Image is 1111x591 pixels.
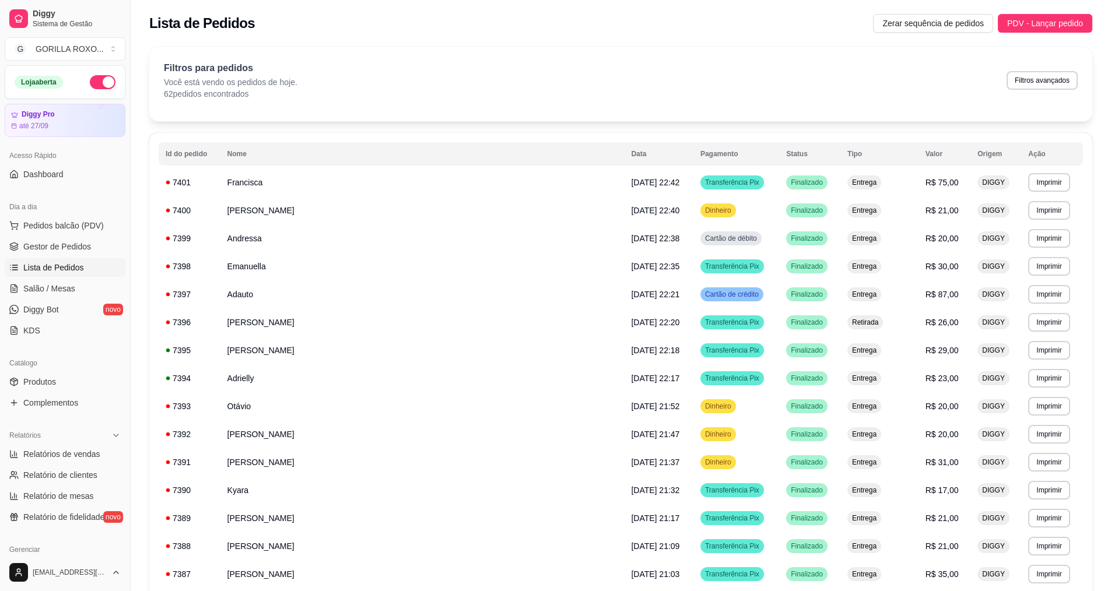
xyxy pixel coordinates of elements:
div: 7399 [166,233,213,244]
span: Dinheiro [703,206,734,215]
td: Kyara [220,476,625,504]
button: Imprimir [1028,453,1070,472]
span: Entrega [850,569,879,579]
span: R$ 17,00 [926,486,959,495]
span: Finalizado [788,402,825,411]
span: [DATE] 21:09 [631,541,679,551]
a: KDS [5,321,125,340]
span: R$ 87,00 [926,290,959,299]
span: Retirada [850,318,881,327]
span: Finalizado [788,374,825,383]
span: Transferência Pix [703,374,762,383]
div: Acesso Rápido [5,146,125,165]
span: Finalizado [788,458,825,467]
span: DIGGY [980,458,1007,467]
span: Transferência Pix [703,541,762,551]
td: Emanuella [220,252,625,280]
td: Otávio [220,392,625,420]
span: DIGGY [980,346,1007,355]
span: Entrega [850,458,879,467]
span: Finalizado [788,486,825,495]
span: R$ 20,00 [926,234,959,243]
span: Finalizado [788,346,825,355]
span: Finalizado [788,178,825,187]
div: 7392 [166,428,213,440]
span: Entrega [850,374,879,383]
span: DIGGY [980,374,1007,383]
a: Diggy Proaté 27/09 [5,104,125,137]
span: [DATE] 22:18 [631,346,679,355]
div: Dia a dia [5,198,125,216]
span: Finalizado [788,234,825,243]
span: R$ 75,00 [926,178,959,187]
p: Filtros para pedidos [164,61,297,75]
button: PDV - Lançar pedido [998,14,1092,33]
span: Dinheiro [703,458,734,467]
th: Pagamento [693,142,779,166]
span: [DATE] 21:17 [631,513,679,523]
button: Filtros avançados [1007,71,1078,90]
th: Id do pedido [159,142,220,166]
span: Entrega [850,486,879,495]
span: [DATE] 22:35 [631,262,679,271]
span: Finalizado [788,262,825,271]
th: Origem [970,142,1021,166]
div: 7388 [166,540,213,552]
h2: Lista de Pedidos [149,14,255,33]
span: Diggy [33,9,121,19]
td: Adauto [220,280,625,308]
span: R$ 29,00 [926,346,959,355]
span: Entrega [850,206,879,215]
span: Relatório de clientes [23,469,97,481]
a: Relatório de mesas [5,487,125,505]
div: Catálogo [5,354,125,372]
span: [DATE] 21:37 [631,458,679,467]
span: [EMAIL_ADDRESS][DOMAIN_NAME] [33,568,107,577]
span: [DATE] 22:17 [631,374,679,383]
span: DIGGY [980,206,1007,215]
span: [DATE] 21:32 [631,486,679,495]
span: DIGGY [980,234,1007,243]
span: Salão / Mesas [23,283,75,294]
div: 7398 [166,261,213,272]
div: Loja aberta [15,76,63,89]
td: [PERSON_NAME] [220,196,625,224]
span: Finalizado [788,569,825,579]
button: Imprimir [1028,285,1070,304]
td: [PERSON_NAME] [220,336,625,364]
span: Entrega [850,346,879,355]
span: Finalizado [788,513,825,523]
button: Imprimir [1028,313,1070,332]
td: [PERSON_NAME] [220,504,625,532]
a: Lista de Pedidos [5,258,125,277]
button: Alterar Status [90,75,115,89]
div: 7396 [166,316,213,328]
span: Relatório de fidelidade [23,511,104,523]
span: Relatórios de vendas [23,448,100,460]
a: Salão / Mesas [5,279,125,298]
span: Transferência Pix [703,486,762,495]
button: Imprimir [1028,173,1070,192]
a: Relatório de clientes [5,466,125,484]
button: Imprimir [1028,509,1070,527]
span: Entrega [850,178,879,187]
span: Entrega [850,513,879,523]
span: R$ 20,00 [926,430,959,439]
div: 7387 [166,568,213,580]
span: Transferência Pix [703,569,762,579]
td: Francisca [220,168,625,196]
article: Diggy Pro [22,110,55,119]
div: Gerenciar [5,540,125,559]
span: Complementos [23,397,78,409]
div: 7395 [166,344,213,356]
div: 7397 [166,289,213,300]
div: 7391 [166,456,213,468]
span: Transferência Pix [703,318,762,327]
span: Transferência Pix [703,346,762,355]
a: Gestor de Pedidos [5,237,125,256]
a: DiggySistema de Gestão [5,5,125,33]
th: Tipo [840,142,919,166]
button: Imprimir [1028,201,1070,220]
span: Entrega [850,262,879,271]
span: R$ 26,00 [926,318,959,327]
